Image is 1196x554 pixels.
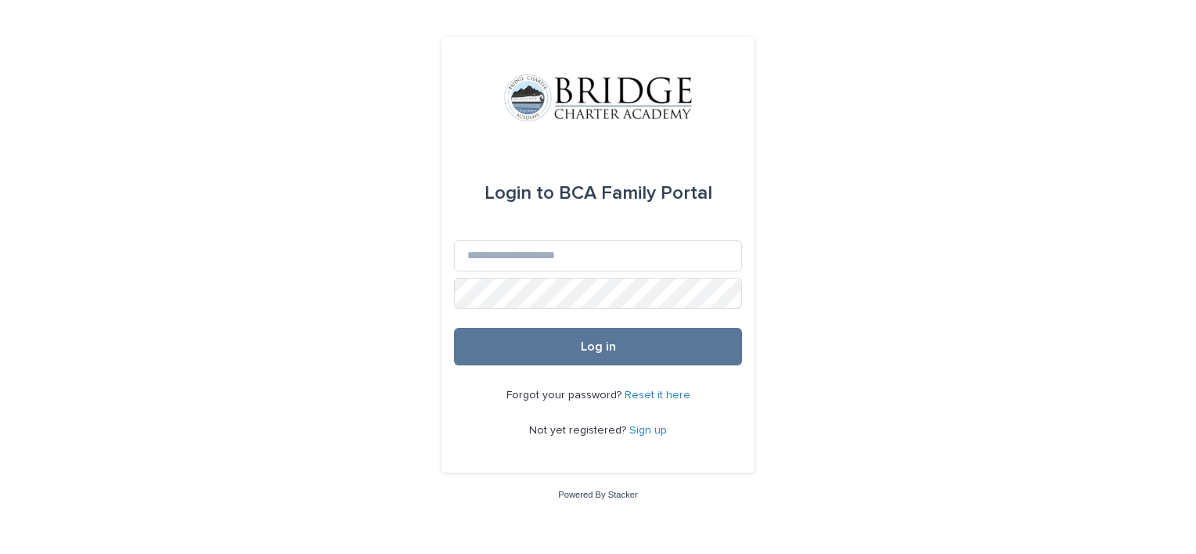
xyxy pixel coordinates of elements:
a: Reset it here [625,390,690,401]
a: Powered By Stacker [558,490,637,499]
span: Log in [581,340,616,353]
span: Not yet registered? [529,425,629,436]
span: Forgot your password? [506,390,625,401]
span: Login to [485,184,554,203]
img: V1C1m3IdTEidaUdm9Hs0 [504,74,692,121]
div: BCA Family Portal [485,171,712,215]
a: Sign up [629,425,667,436]
button: Log in [454,328,742,365]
